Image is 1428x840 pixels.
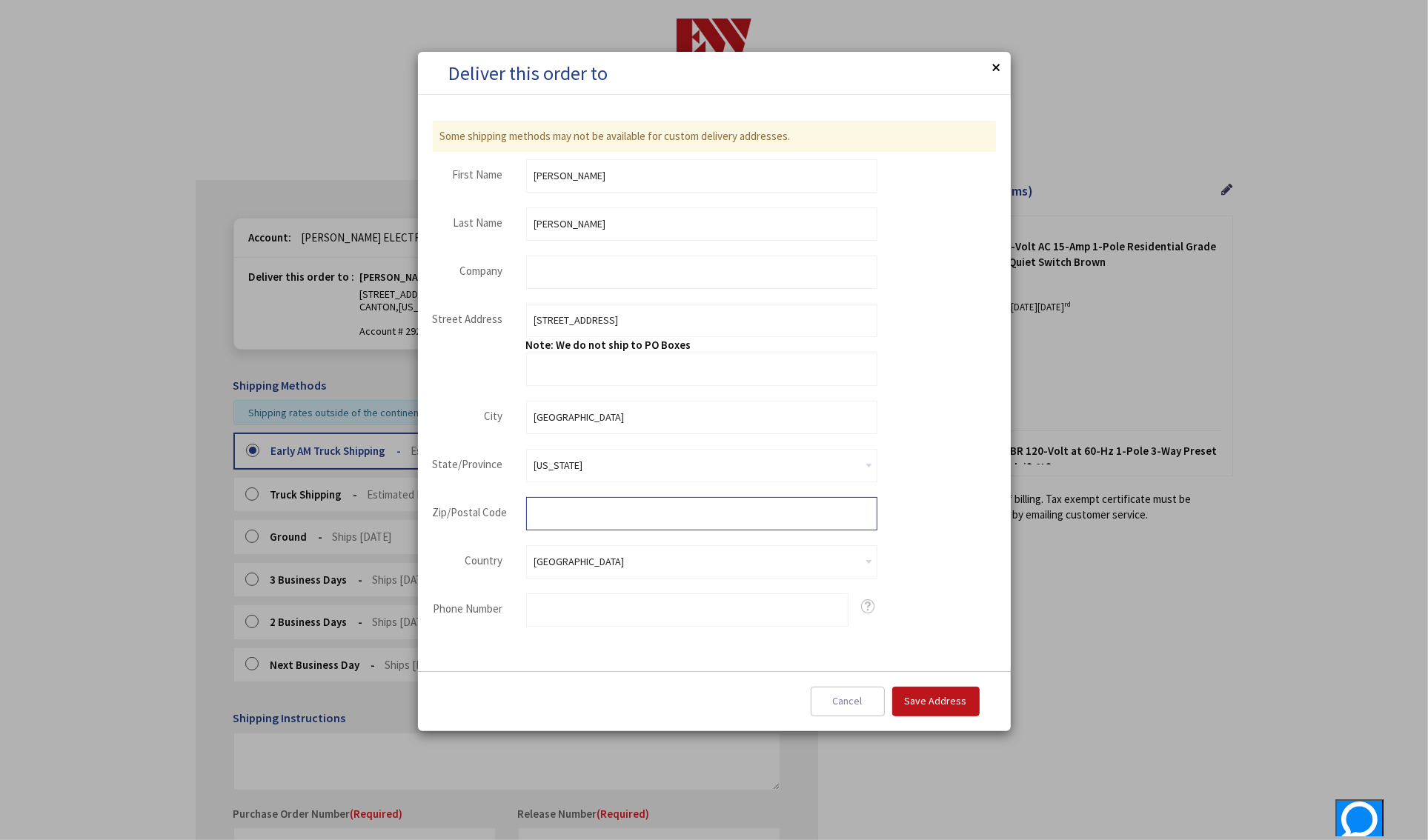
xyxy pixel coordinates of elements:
button: Save Address [892,687,980,716]
h1: Deliver this order to [449,59,980,94]
span: Cancel [833,694,863,707]
span: Street Address [433,312,503,326]
iframe: Opens a widget where you can find more information [1284,799,1384,836]
span: Zip/Postal Code [433,505,508,519]
span: Phone Number [434,601,503,616]
div: Some shipping methods may not be available for custom delivery addresses. [433,121,996,151]
span: City [485,409,503,423]
span: Save Address [905,694,967,707]
button: Cancel [811,687,885,716]
span: Note: We do not ship to PO Boxes [526,338,691,352]
span: Company [460,264,503,278]
span: State/Province [433,457,503,471]
span: Last Name [454,216,503,230]
span: First Name [453,167,503,181]
span: Country [465,553,503,567]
